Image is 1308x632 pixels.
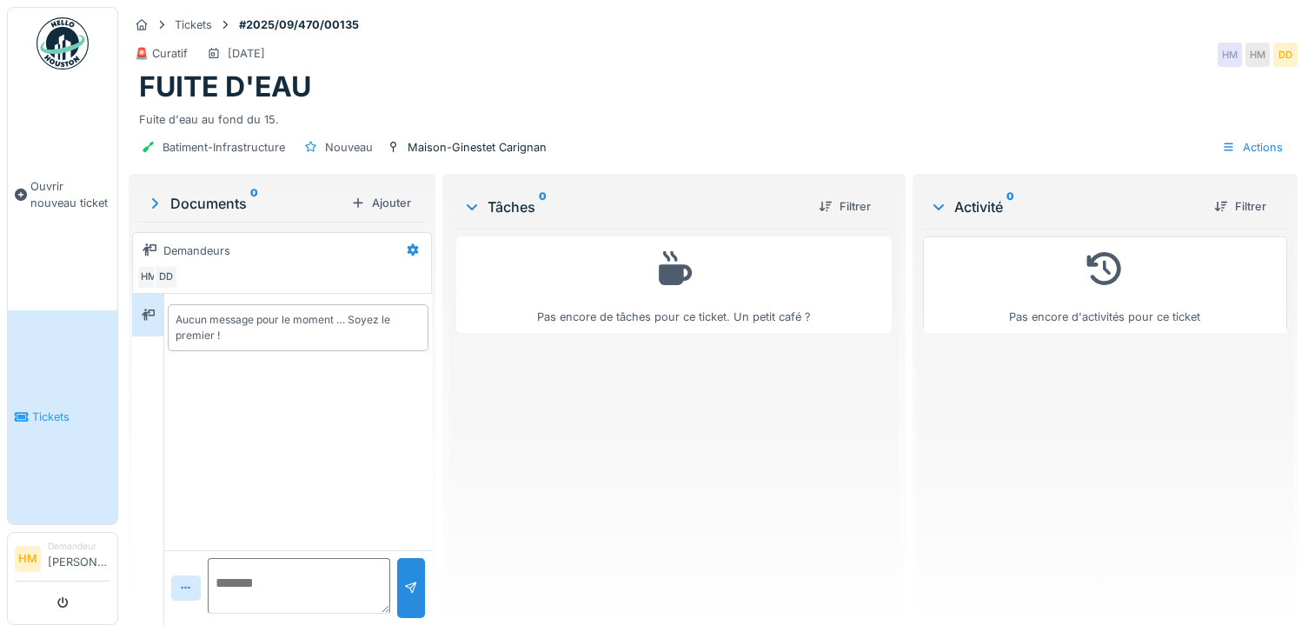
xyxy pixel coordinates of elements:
[163,243,230,259] div: Demandeurs
[48,540,110,577] li: [PERSON_NAME]
[1207,195,1273,218] div: Filtrer
[250,193,258,214] sup: 0
[463,196,805,217] div: Tâches
[154,265,178,289] div: DD
[8,79,117,310] a: Ouvrir nouveau ticket
[37,17,89,70] img: Badge_color-CXgf-gQk.svg
[175,17,212,33] div: Tickets
[15,546,41,572] li: HM
[1273,43,1298,67] div: DD
[30,178,110,211] span: Ouvrir nouveau ticket
[146,193,344,214] div: Documents
[232,17,366,33] strong: #2025/09/470/00135
[539,196,547,217] sup: 0
[1218,43,1242,67] div: HM
[163,139,285,156] div: Batiment-Infrastructure
[48,540,110,553] div: Demandeur
[139,70,311,103] h1: FUITE D'EAU
[136,265,161,289] div: HM
[408,139,547,156] div: Maison-Ginestet Carignan
[468,244,880,325] div: Pas encore de tâches pour ce ticket. Un petit café ?
[344,191,418,215] div: Ajouter
[139,104,1287,128] div: Fuite d'eau au fond du 15.
[176,312,421,343] div: Aucun message pour le moment … Soyez le premier !
[1006,196,1014,217] sup: 0
[930,196,1200,217] div: Activité
[15,540,110,582] a: HM Demandeur[PERSON_NAME]
[812,195,878,218] div: Filtrer
[32,409,110,425] span: Tickets
[1214,135,1291,160] div: Actions
[135,45,188,62] div: 🚨 Curatif
[228,45,265,62] div: [DATE]
[1245,43,1270,67] div: HM
[8,310,117,525] a: Tickets
[934,244,1276,325] div: Pas encore d'activités pour ce ticket
[325,139,373,156] div: Nouveau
